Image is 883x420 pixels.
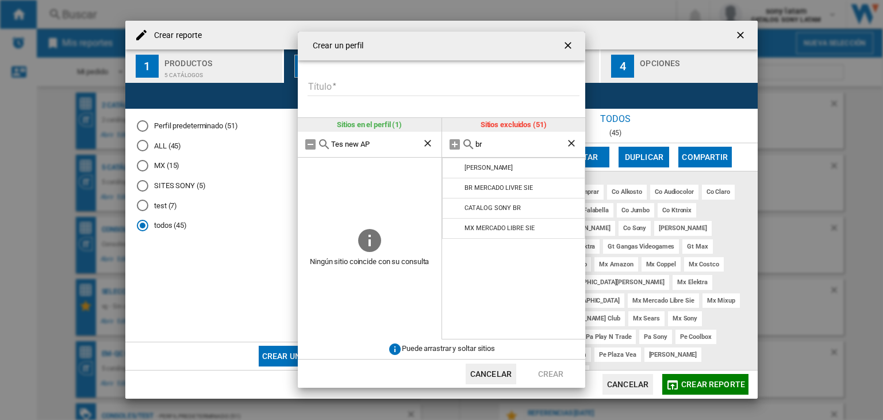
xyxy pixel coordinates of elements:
[466,364,516,384] button: Cancelar
[331,140,422,148] input: Buscar
[475,140,566,148] input: Buscar
[298,118,441,132] div: Sitios en el perfil (1)
[304,138,317,151] md-icon: Quitar todo
[298,254,441,271] span: Ningún sitio coincide con su consulta
[562,40,576,54] ng-md-icon: getI18NText('BUTTONS.CLOSE_DIALOG')
[464,204,521,212] div: CATALOG SONY BR
[558,35,581,58] button: getI18NText('BUTTONS.CLOSE_DIALOG')
[464,184,532,192] div: BR MERCADO LIVRE SIE
[464,164,513,171] div: [PERSON_NAME]
[566,138,579,151] ng-md-icon: Borrar búsqueda
[402,345,495,353] span: Puede arrastrar y soltar sitios
[307,40,364,52] h4: Crear un perfil
[442,118,586,132] div: Sitios excluidos (51)
[525,364,576,384] button: Crear
[448,138,462,151] md-icon: Añadir todos
[422,138,436,151] ng-md-icon: Borrar búsqueda
[464,224,534,232] div: MX MERCADO LIBRE SIE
